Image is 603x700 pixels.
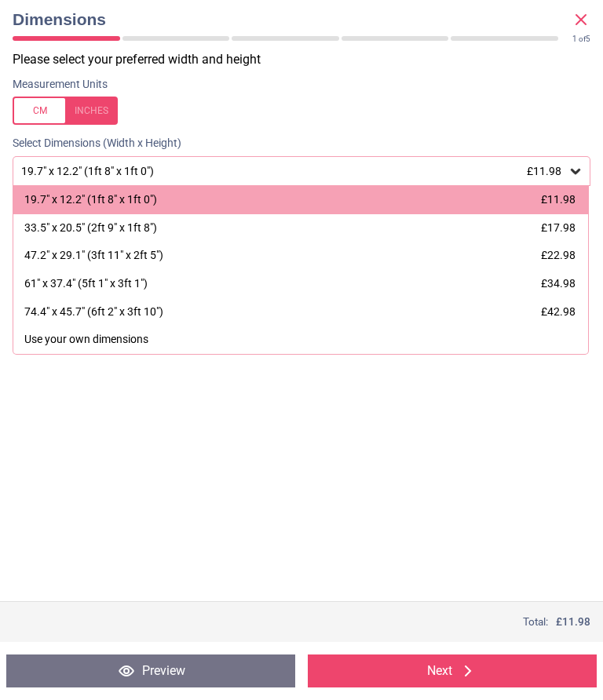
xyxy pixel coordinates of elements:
[541,221,576,234] span: £17.98
[572,35,577,43] span: 1
[541,305,576,318] span: £42.98
[13,77,108,93] label: Measurement Units
[541,193,576,206] span: £11.98
[20,165,568,178] div: 19.7" x 12.2" (1ft 8" x 1ft 0")
[13,614,590,629] div: Total:
[6,654,295,687] button: Preview
[572,34,590,45] div: of 5
[562,615,590,628] span: 11.98
[527,165,561,177] span: £11.98
[541,249,576,261] span: £22.98
[24,248,163,264] div: 47.2" x 29.1" (3ft 11" x 2ft 5")
[24,192,157,208] div: 19.7" x 12.2" (1ft 8" x 1ft 0")
[24,332,148,348] div: Use your own dimensions
[24,221,157,236] div: 33.5" x 20.5" (2ft 9" x 1ft 8")
[24,304,163,320] div: 74.4" x 45.7" (6ft 2" x 3ft 10")
[541,277,576,290] span: £34.98
[13,51,603,68] p: Please select your preferred width and height
[556,614,590,629] span: £
[24,276,148,292] div: 61" x 37.4" (5ft 1" x 3ft 1")
[308,654,597,687] button: Next
[13,8,572,31] span: Dimensions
